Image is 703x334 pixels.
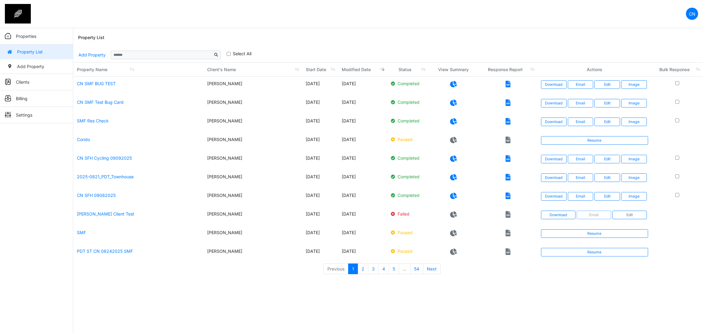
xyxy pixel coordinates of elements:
button: Email [568,155,593,163]
button: Email [568,118,593,126]
p: Paused [391,229,425,236]
button: Image [621,80,647,89]
td: [PERSON_NAME] [204,188,302,207]
a: CN SFH 09082025 [77,193,116,198]
td: [DATE] [338,188,387,207]
a: PDT ST CN 08242025 SMF [77,249,133,254]
a: 5 [389,263,399,274]
th: Start Date: activate to sort column ascending [302,63,338,77]
a: Edit [594,99,620,107]
td: [DATE] [338,207,387,226]
a: CN [686,8,698,20]
p: Completed [391,118,425,124]
th: Response Report: activate to sort column ascending [479,63,537,77]
a: 54 [410,263,423,274]
a: 2 [358,263,368,274]
a: CN SMF BUG TEST [77,81,116,86]
p: Paused [391,248,425,254]
a: Download [541,99,567,107]
a: Download [541,118,567,126]
img: sidemenu_client.png [5,79,11,85]
a: CN SMF Test Bug Card [77,100,124,105]
img: sidemenu_properties.png [5,33,11,39]
td: [DATE] [338,114,387,133]
p: CN [689,11,695,17]
button: Image [621,192,647,201]
a: [PERSON_NAME] Client Test [77,211,134,216]
th: Status: activate to sort column ascending [387,63,428,77]
a: Edit [594,80,620,89]
p: Completed [391,99,425,105]
td: [DATE] [302,207,338,226]
p: Billing [16,95,27,102]
td: [DATE] [302,170,338,188]
button: Image [621,118,647,126]
a: 2025-0821_PDT_Townhouse [77,174,134,179]
button: Image [621,99,647,107]
th: Modified Date: activate to sort column ascending [338,63,387,77]
a: Edit [612,211,647,219]
button: Image [621,155,647,163]
a: Next [423,263,441,274]
td: [DATE] [338,151,387,170]
button: Email [568,192,593,201]
a: Resume [541,136,648,145]
a: SMF Res Check [77,118,109,123]
img: spp logo [5,4,31,24]
button: Email [568,99,593,107]
a: Add Property [78,49,106,60]
button: Email [568,80,593,89]
th: View Summary [428,63,479,77]
td: [DATE] [302,244,338,263]
button: Image [621,173,647,182]
p: Clients [16,79,29,85]
a: Edit [594,155,620,163]
img: sidemenu_settings.png [5,112,11,118]
a: 3 [368,263,379,274]
td: [DATE] [338,95,387,114]
td: [PERSON_NAME] [204,77,302,95]
a: Download [541,80,567,89]
th: Property Name: activate to sort column ascending [73,63,204,77]
a: CN SFH Cycling 09092025 [77,155,132,161]
a: Download [541,211,575,219]
a: Edit [594,118,620,126]
td: [DATE] [302,77,338,95]
td: [DATE] [338,133,387,151]
td: [PERSON_NAME] [204,170,302,188]
img: sidemenu_billing.png [5,95,11,101]
td: [PERSON_NAME] [204,114,302,133]
td: [PERSON_NAME] [204,151,302,170]
p: Completed [391,173,425,180]
td: [PERSON_NAME] [204,133,302,151]
td: [PERSON_NAME] [204,226,302,244]
td: [DATE] [338,244,387,263]
a: Download [541,192,567,201]
a: Edit [594,192,620,201]
td: [DATE] [302,226,338,244]
p: Settings [16,112,32,118]
th: Client's Name: activate to sort column ascending [204,63,302,77]
td: [DATE] [302,114,338,133]
td: [PERSON_NAME] [204,244,302,263]
p: Failed [391,211,425,217]
h6: Property List [78,35,104,40]
td: [PERSON_NAME] [204,95,302,114]
p: Completed [391,192,425,198]
a: Download [541,155,567,163]
a: 4 [378,263,389,274]
a: Resume [541,248,648,256]
td: [DATE] [338,77,387,95]
button: Email [577,211,611,219]
a: Condo [77,137,90,142]
a: SMF [77,230,86,235]
button: Email [568,173,593,182]
p: Completed [391,80,425,87]
td: [DATE] [302,151,338,170]
a: Edit [594,173,620,182]
td: [PERSON_NAME] [204,207,302,226]
th: Actions [537,63,652,77]
input: Sizing example input [111,51,212,59]
td: [DATE] [302,95,338,114]
p: Properties [16,33,36,39]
